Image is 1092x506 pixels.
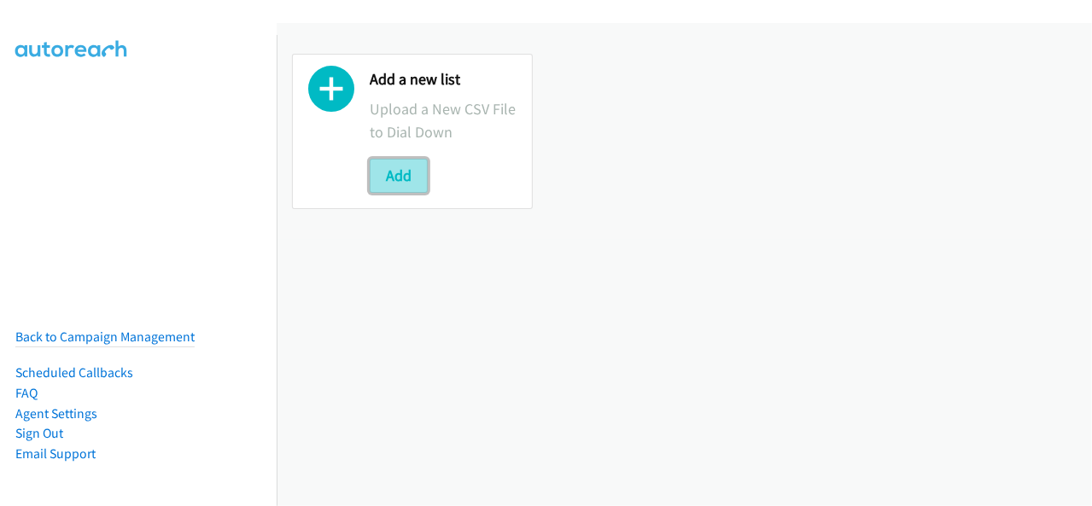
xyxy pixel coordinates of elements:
a: Sign Out [15,425,63,441]
a: FAQ [15,385,38,401]
h2: Add a new list [370,70,517,90]
a: Email Support [15,445,96,462]
a: Back to Campaign Management [15,329,195,345]
a: Scheduled Callbacks [15,364,133,381]
a: Agent Settings [15,405,97,422]
button: Add [370,159,428,193]
p: Upload a New CSV File to Dial Down [370,97,517,143]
